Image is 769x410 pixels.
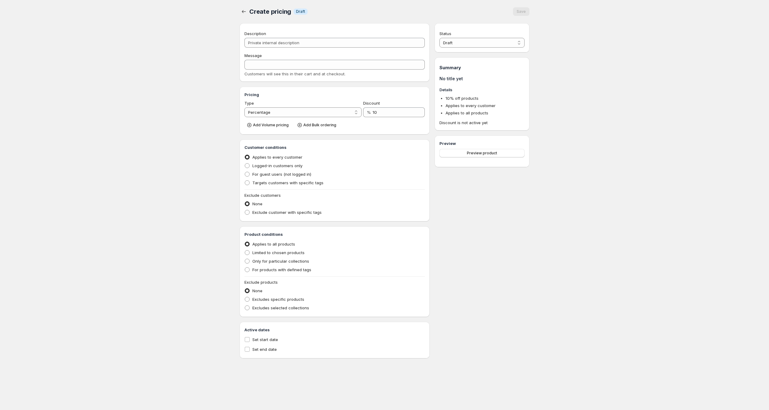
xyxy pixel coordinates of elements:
button: Preview product [439,149,525,157]
h3: Preview [439,140,525,146]
span: 10 % off products [446,96,478,101]
h3: Active dates [244,327,425,333]
span: Set end date [252,347,277,352]
span: Discount is not active yet [439,120,525,126]
span: Applies to every customer [252,155,302,160]
span: Excludes selected collections [252,305,309,310]
h1: No title yet [439,76,525,82]
h3: Details [439,87,525,93]
span: Status [439,31,451,36]
span: Description [244,31,266,36]
span: For guest users (not logged in) [252,172,311,177]
span: Add Bulk ordering [303,123,336,128]
span: Applies to all products [446,110,488,115]
span: Exclude customer with specific tags [252,210,322,215]
span: Only for particular collections [252,259,309,264]
span: For products with defined tags [252,267,311,272]
span: Discount [363,101,380,106]
input: Private internal description [244,38,425,48]
span: Create pricing [249,8,291,15]
h3: Customer conditions [244,144,425,150]
span: Preview product [467,151,497,156]
span: Draft [296,9,305,14]
span: Limited to chosen products [252,250,305,255]
span: Exclude customers [244,193,281,198]
span: Set start date [252,337,278,342]
span: Exclude products [244,280,278,285]
span: Logged-in customers only [252,163,302,168]
span: Message [244,53,262,58]
span: % [367,110,371,115]
h1: Summary [439,65,525,71]
button: Add Bulk ordering [295,121,340,129]
span: Targets customers with specific tags [252,180,323,185]
button: Add Volume pricing [244,121,292,129]
span: Applies to every customer [446,103,496,108]
span: Applies to all products [252,242,295,246]
h3: Pricing [244,92,425,98]
span: Excludes specific products [252,297,304,302]
span: Customers will see this in their cart and at checkout. [244,71,345,76]
span: Add Volume pricing [253,123,289,128]
span: Type [244,101,254,106]
h3: Product conditions [244,231,425,237]
span: None [252,288,262,293]
span: None [252,201,262,206]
